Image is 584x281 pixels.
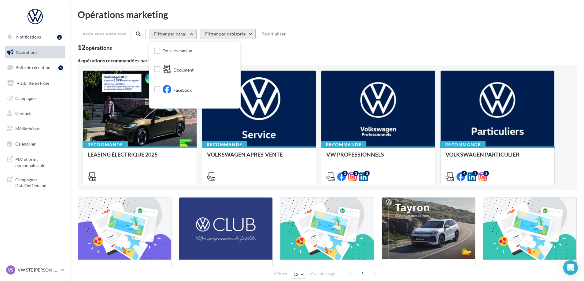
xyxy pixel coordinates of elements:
[57,35,62,40] div: 2
[4,77,67,90] a: Visibilité en ligne
[202,141,247,148] div: Recommandé
[440,141,486,148] div: Recommandé
[207,151,311,164] div: VOLKSWAGEN APRES-VENTE
[83,264,166,277] div: Campagnes sponsorisées Les Instants VW Octobre
[259,30,288,38] button: Réinitialiser
[78,44,112,51] div: 12
[16,65,50,70] span: Boîte de réception
[78,58,577,63] div: 4 opérations recommandées par votre enseigne
[4,31,64,43] button: Notifications 2
[58,65,63,70] div: 5
[17,80,49,86] span: Visibilité en ligne
[4,61,67,74] a: Boîte de réception5
[173,67,194,73] span: Document
[445,151,549,164] div: VOLKSWAGEN PARTICULIER
[86,45,112,50] div: opérations
[274,271,287,277] span: Afficher
[563,260,578,275] div: Open Intercom Messenger
[200,29,256,39] button: Filtrer par catégorie
[78,10,577,19] div: Opérations marketing
[353,171,359,176] div: 2
[163,48,192,53] span: Tous les canaux
[310,271,335,277] span: résultats/page
[291,270,306,279] button: 12
[173,87,192,93] span: Facebook
[4,46,67,59] a: Opérations
[184,264,268,277] div: VW CLUB
[149,29,197,39] button: Filtrer par canal
[4,173,67,191] a: Campagnes DataOnDemand
[294,272,299,277] span: 12
[387,264,470,277] div: NOUVEAU TAYRON - MARS 2025
[326,151,430,164] div: VW PROFESSIONNELS
[4,92,67,105] a: Campagnes
[15,141,36,146] span: Calendrier
[16,34,41,39] span: Notifications
[4,138,67,150] a: Calendrier
[342,171,348,176] div: 2
[285,264,369,277] div: Opération Google Ads Search
[15,95,37,101] span: Campagnes
[461,171,467,176] div: 4
[472,171,478,176] div: 3
[483,171,489,176] div: 2
[5,264,65,276] a: VS VW STE [PERSON_NAME]
[16,50,37,55] span: Opérations
[8,267,13,273] span: VS
[18,267,58,273] p: VW STE [PERSON_NAME]
[488,264,571,277] div: Opération libre
[15,111,32,116] span: Contacts
[15,176,63,189] span: Campagnes DataOnDemand
[364,171,370,176] div: 2
[15,126,40,131] span: Médiathèque
[321,141,366,148] div: Recommandé
[4,107,67,120] a: Contacts
[358,269,368,279] span: 1
[15,155,63,168] span: PLV et print personnalisable
[4,153,67,171] a: PLV et print personnalisable
[83,141,128,148] div: Recommandé
[4,122,67,135] a: Médiathèque
[88,151,192,164] div: LEASING ÉLECTRIQUE 2025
